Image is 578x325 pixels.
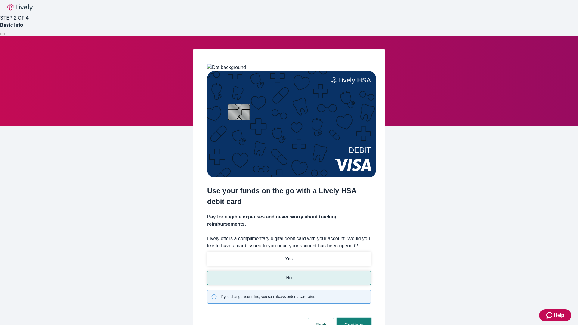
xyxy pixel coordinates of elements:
p: No [286,275,292,281]
p: Yes [285,256,293,262]
button: Yes [207,252,371,266]
button: Zendesk support iconHelp [539,309,571,321]
img: Dot background [207,64,246,71]
img: Lively [7,4,33,11]
svg: Zendesk support icon [546,312,554,319]
span: Help [554,312,564,319]
span: If you change your mind, you can always order a card later. [221,294,315,299]
img: Debit card [207,71,376,177]
h4: Pay for eligible expenses and never worry about tracking reimbursements. [207,213,371,228]
label: Lively offers a complimentary digital debit card with your account. Would you like to have a card... [207,235,371,249]
h2: Use your funds on the go with a Lively HSA debit card [207,185,371,207]
button: No [207,271,371,285]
